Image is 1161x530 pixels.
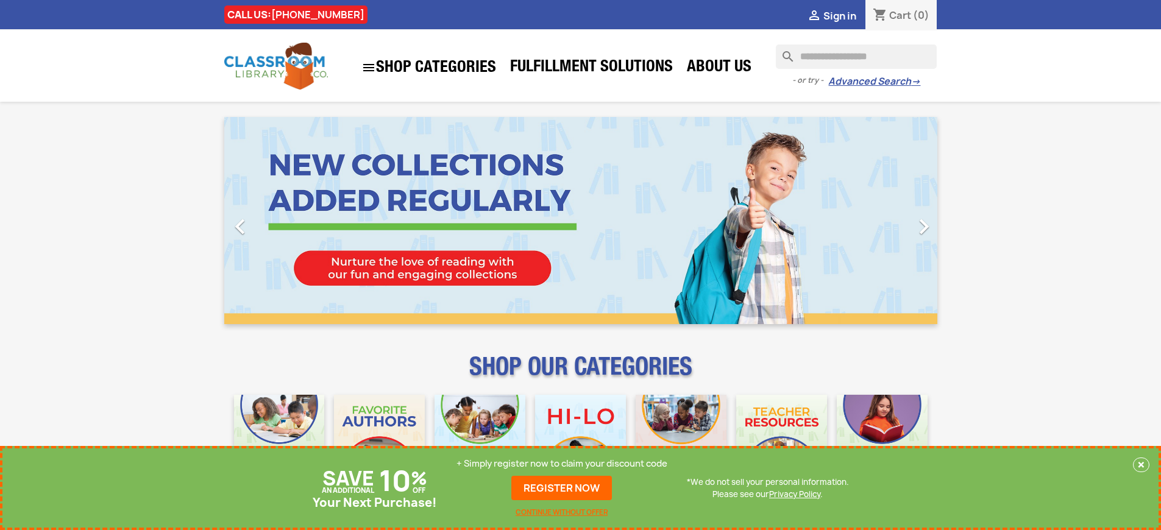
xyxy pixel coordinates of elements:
a:  Sign in [807,9,856,23]
div: CALL US: [224,5,367,24]
img: CLC_Phonics_And_Decodables_Mobile.jpg [435,395,525,486]
img: CLC_Fiction_Nonfiction_Mobile.jpg [636,395,726,486]
span: → [911,76,920,88]
i:  [909,211,939,242]
span: Sign in [823,9,856,23]
span: (0) [913,9,929,22]
img: CLC_Dyslexia_Mobile.jpg [837,395,928,486]
a: Fulfillment Solutions [504,56,679,80]
img: CLC_Bulk_Mobile.jpg [234,395,325,486]
img: CLC_Favorite_Authors_Mobile.jpg [334,395,425,486]
i: shopping_cart [873,9,887,23]
p: SHOP OUR CATEGORIES [224,363,937,385]
i:  [361,60,376,75]
input: Search [776,44,937,69]
img: Classroom Library Company [224,43,328,90]
a: Next [830,117,937,324]
img: CLC_HiLo_Mobile.jpg [535,395,626,486]
a: SHOP CATEGORIES [355,54,502,81]
i:  [225,211,255,242]
a: [PHONE_NUMBER] [271,8,364,21]
a: Previous [224,117,332,324]
i: search [776,44,790,59]
img: CLC_Teacher_Resources_Mobile.jpg [736,395,827,486]
span: Cart [889,9,911,22]
a: About Us [681,56,758,80]
i:  [807,9,822,24]
a: Advanced Search→ [828,76,920,88]
ul: Carousel container [224,117,937,324]
span: - or try - [792,74,828,87]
